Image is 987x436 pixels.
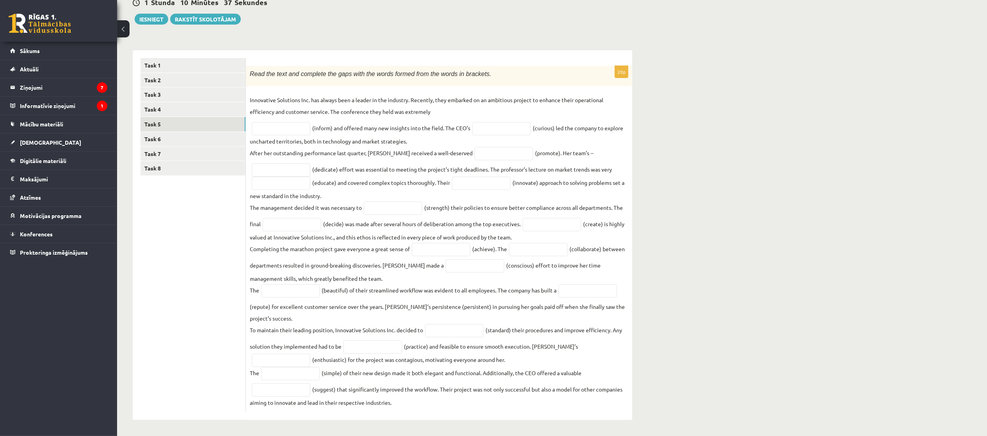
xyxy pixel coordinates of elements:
[20,212,82,219] span: Motivācijas programma
[140,161,245,175] a: Task 8
[20,194,41,201] span: Atzīmes
[140,58,245,73] a: Task 1
[250,202,362,213] p: The management decided it was necessary to
[615,66,628,78] p: 20p
[10,97,107,115] a: Informatīvie ziņojumi1
[20,157,66,164] span: Digitālie materiāli
[170,14,241,25] a: Rakstīt skolotājam
[250,367,259,379] p: The
[135,14,168,25] button: Iesniegt
[10,170,107,188] a: Maksājumi
[140,117,245,131] a: Task 5
[20,139,81,146] span: [DEMOGRAPHIC_DATA]
[10,225,107,243] a: Konferences
[10,188,107,206] a: Atzīmes
[20,249,88,256] span: Proktoringa izmēģinājums
[250,94,628,408] fieldset: (inform) and offered many new insights into the field. The CEO’s (curious) led the company to exp...
[10,133,107,151] a: [DEMOGRAPHIC_DATA]
[250,284,259,296] p: The
[20,170,107,188] legend: Maksājumi
[10,207,107,225] a: Motivācijas programma
[140,87,245,102] a: Task 3
[140,147,245,161] a: Task 7
[250,147,473,159] p: After her outstanding performance last quarter, [PERSON_NAME] received a well-deserved
[9,14,71,33] a: Rīgas 1. Tālmācības vidusskola
[10,60,107,78] a: Aktuāli
[140,102,245,117] a: Task 4
[20,97,107,115] legend: Informatīvie ziņojumi
[250,94,628,117] p: Innovative Solutions Inc. has always been a leader in the industry. Recently, they embarked on an...
[10,243,107,261] a: Proktoringa izmēģinājums
[140,132,245,146] a: Task 6
[20,78,107,96] legend: Ziņojumi
[20,121,63,128] span: Mācību materiāli
[10,115,107,133] a: Mācību materiāli
[10,78,107,96] a: Ziņojumi7
[250,71,491,77] span: Read the text and complete the gaps with the words formed from the words in brackets.
[10,42,107,60] a: Sākums
[97,82,107,93] i: 7
[20,230,53,237] span: Konferences
[140,73,245,87] a: Task 2
[10,152,107,170] a: Digitālie materiāli
[20,47,40,54] span: Sākums
[250,243,410,255] p: Completing the marathon project gave everyone a great sense of
[20,66,39,73] span: Aktuāli
[250,324,423,336] p: To maintain their leading position, Innovative Solutions Inc. decided to
[97,101,107,111] i: 1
